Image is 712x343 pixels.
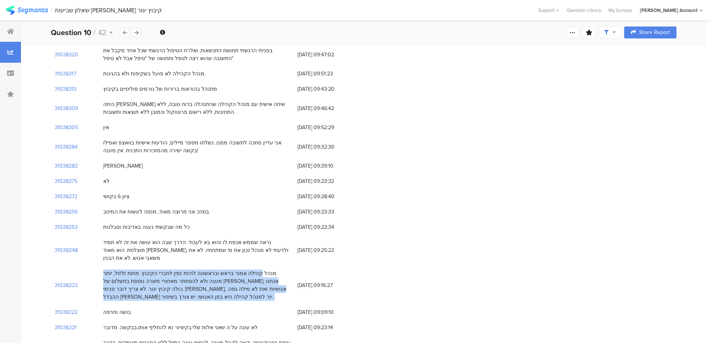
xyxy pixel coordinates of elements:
span: [DATE] 09:25:22 [298,246,357,254]
a: My Surveys [605,7,636,14]
span: [DATE] 09:51:23 [298,70,357,78]
section: 31038313 [55,85,77,93]
section: 31038284 [55,143,78,151]
span: [DATE] 09:23:33 [298,208,357,216]
div: היתה [PERSON_NAME] שיחה אישית עם מנהל הקהילה שהתנהלה ברוח טובה, ללא התחיבות, ללא רישום פרוטוקול ו... [103,100,290,116]
div: לא [103,177,110,185]
section: 31038282 [55,162,78,170]
span: [DATE] 09:23:32 [298,177,357,185]
div: בסהכ אני מרוצה מאוד, מנסה לעשות את המיטב [103,208,209,216]
div: נראה שממש אכפת לו והוא בא לעבוד. הדרך שבה הוא עושה את זה לא תמיד מוצלחת. הוא מאוד [PERSON_NAME], ... [103,238,290,262]
div: מתנהל בהוראות ברורות של גורמים פוליטיים בקיבוץ [103,85,217,93]
span: Share Report [639,30,670,35]
span: / [93,27,96,38]
div: אני עדיין מחכה לתשובה ממנו, נשלחו מספר מיילים, הודעות אישיות בוואצפ ואפילו בקשה ישירה מהמזכירות ה... [103,139,290,155]
a: Question Library [563,7,605,14]
div: [PERSON_NAME] [103,162,143,170]
span: [DATE] 09:16:27 [298,281,357,289]
div: כל מה שבקשתי נענה באדיבות וסבלנות [103,223,189,231]
span: [DATE] 09:28:40 [298,193,357,200]
span: [DATE] 09:09:10 [298,308,357,316]
span: [DATE] 09:47:02 [298,51,357,59]
div: בושה וחרפה [103,308,131,316]
span: [DATE] 09:52:29 [298,124,357,131]
section: 31038253 [55,223,78,231]
div: בפניתי הרגשתי תחושת התנשאות, ואלרח הטיפול הרגשתי שכל אחד מקבל את התשובה שהוא רצה לטפל ותחושה של "... [103,47,290,62]
section: 31038248 [55,246,78,254]
span: [DATE] 09:46:42 [298,105,357,112]
section: 31038320 [55,51,78,59]
section: 31038222 [55,308,78,316]
section: 31038317 [55,70,76,78]
div: מנהל הקהילה לא פועל בשקיפות ולא בהגינות. [103,70,206,78]
section: 31038223 [55,281,78,289]
div: אין [103,124,109,131]
div: לא עונה על ה שאני אלות שלי.בקיציור נא להחליף אותו.בבקשה. מדובר [103,324,258,331]
section: 31038272 [55,193,77,200]
section: 31038305 [55,124,78,131]
span: [DATE] 09:39:10 [298,162,357,170]
span: 42 [98,27,107,38]
section: 31038309 [55,105,78,112]
span: [DATE] 09:23:14 [298,324,357,331]
div: | [51,6,52,15]
section: 31038221 [55,324,77,331]
section: 31038275 [55,177,77,185]
div: Support [538,4,559,16]
div: מנהל קהילה אמור בראש ובראשונה להיות זמין לחברי הקיבוץ. פחות זלזול, יותר מענה ולא להסתתר מאחורי מש... [103,269,290,301]
img: segmanta logo [6,6,48,15]
span: [DATE] 09:43:20 [298,85,357,93]
b: Question 10 [51,27,91,38]
section: 31038256 [55,208,78,216]
div: ציון 6 בקושי [103,193,129,200]
span: [DATE] 09:32:30 [298,143,357,151]
div: [PERSON_NAME] Account [640,7,697,14]
span: [DATE] 09:22:34 [298,223,357,231]
div: שאלון שביעות [PERSON_NAME] קיבוץ יגור [55,7,162,14]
